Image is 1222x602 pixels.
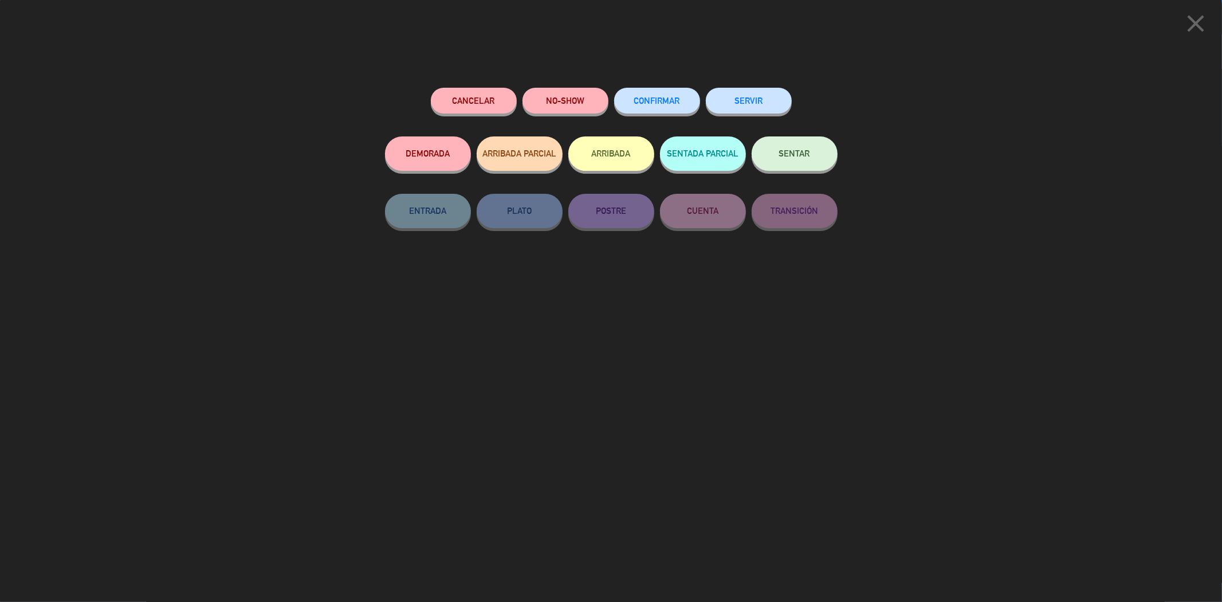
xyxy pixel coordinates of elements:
[477,136,563,171] button: ARRIBADA PARCIAL
[482,148,556,158] span: ARRIBADA PARCIAL
[385,194,471,228] button: ENTRADA
[614,88,700,114] button: CONFIRMAR
[779,148,810,158] span: SENTAR
[660,136,746,171] button: SENTADA PARCIAL
[477,194,563,228] button: PLATO
[1178,9,1213,42] button: close
[568,194,654,228] button: POSTRE
[706,88,792,114] button: SERVIR
[568,136,654,171] button: ARRIBADA
[431,88,517,114] button: Cancelar
[752,194,838,228] button: TRANSICIÓN
[752,136,838,171] button: SENTAR
[660,194,746,228] button: CUENTA
[634,96,680,105] span: CONFIRMAR
[1181,9,1210,38] i: close
[522,88,608,114] button: NO-SHOW
[385,136,471,171] button: DEMORADA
